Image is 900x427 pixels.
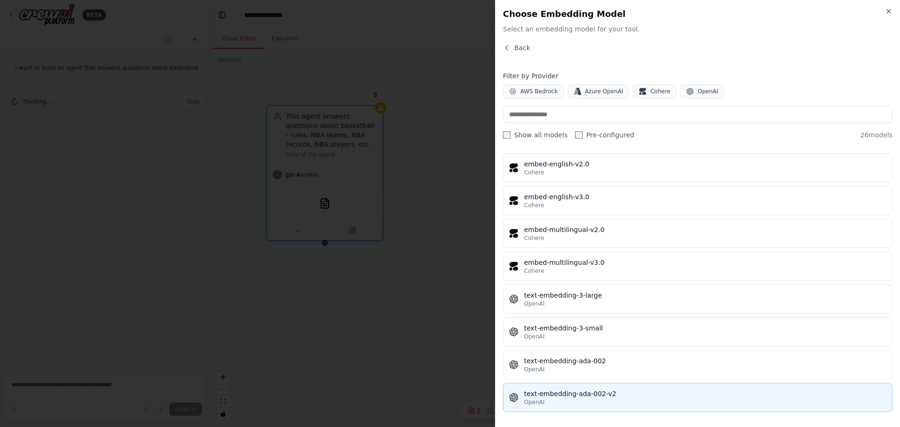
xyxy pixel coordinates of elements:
[575,131,583,139] input: Pre-configured
[585,88,623,95] span: Azure OpenAI
[568,84,630,98] button: Azure OpenAI
[524,169,544,176] span: Cohere
[524,291,886,300] div: text-embedding-3-large
[503,317,892,346] button: text-embedding-3-smallOpenAI
[503,43,530,52] button: Back
[503,285,892,314] button: text-embedding-3-largeOpenAI
[524,267,544,275] span: Cohere
[524,225,886,234] div: embed-multilingual-v2.0
[524,366,545,373] span: OpenAI
[524,323,886,333] div: text-embedding-3-small
[524,234,544,242] span: Cohere
[503,84,564,98] button: AWS Bedrock
[503,153,892,182] button: embed-english-v2.0Cohere
[680,84,724,98] button: OpenAI
[520,88,558,95] span: AWS Bedrock
[524,333,545,340] span: OpenAI
[524,192,886,202] div: embed-english-v3.0
[524,258,886,267] div: embed-multilingual-v3.0
[697,88,718,95] span: OpenAI
[503,383,892,412] button: text-embedding-ada-002-v2OpenAI
[503,186,892,215] button: embed-english-v3.0Cohere
[503,71,892,81] h4: Filter by Provider
[524,356,886,366] div: text-embedding-ada-002
[503,130,568,140] label: Show all models
[503,252,892,281] button: embed-multilingual-v3.0Cohere
[524,202,544,209] span: Cohere
[524,398,545,406] span: OpenAI
[633,84,676,98] button: Cohere
[514,43,530,52] span: Back
[503,131,510,139] input: Show all models
[524,300,545,307] span: OpenAI
[524,159,886,169] div: embed-english-v2.0
[650,88,670,95] span: Cohere
[503,24,892,34] span: Select an embedding model for your tool.
[503,219,892,248] button: embed-multilingual-v2.0Cohere
[503,350,892,379] button: text-embedding-ada-002OpenAI
[575,130,634,140] label: Pre-configured
[503,7,892,21] h2: Choose Embedding Model
[860,130,892,140] span: 26 models
[524,389,886,398] div: text-embedding-ada-002-v2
